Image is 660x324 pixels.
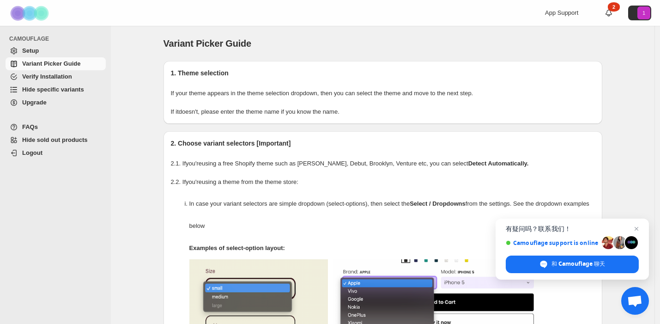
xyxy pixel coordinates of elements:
[628,6,651,20] button: Avatar with initials 1
[171,107,595,116] p: If it doesn't , please enter the theme name if you know the name.
[171,177,595,187] p: 2.2. If you're using a theme from the theme store:
[9,35,106,43] span: CAMOUFLAGE
[506,256,639,273] span: 和 Camouflage 聊天
[545,9,578,16] span: App Support
[22,136,88,143] span: Hide sold out products
[6,96,106,109] a: Upgrade
[171,159,595,168] p: 2.1. If you're using a free Shopify theme such as [PERSON_NAME], Debut, Brooklyn, Venture etc, yo...
[604,8,613,18] a: 2
[22,149,42,156] span: Logout
[22,123,38,130] span: FAQs
[171,68,595,78] h2: 1. Theme selection
[22,47,39,54] span: Setup
[6,134,106,147] a: Hide sold out products
[621,287,649,315] a: 开放式聊天
[189,193,595,237] p: In case your variant selectors are simple dropdown (select-options), then select the from the set...
[608,2,620,12] div: 2
[468,160,529,167] strong: Detect Automatically.
[506,225,639,232] span: 有疑问吗？联系我们！
[6,70,106,83] a: Verify Installation
[637,6,650,19] span: Avatar with initials 1
[22,86,84,93] span: Hide specific variants
[7,0,54,26] img: Camouflage
[551,260,605,268] span: 和 Camouflage 聊天
[171,89,595,98] p: If your theme appears in the theme selection dropdown, then you can select the theme and move to ...
[22,60,80,67] span: Variant Picker Guide
[6,83,106,96] a: Hide specific variants
[6,147,106,159] a: Logout
[6,121,106,134] a: FAQs
[163,38,252,49] span: Variant Picker Guide
[506,239,599,246] span: Camouflage support is online
[22,73,72,80] span: Verify Installation
[171,139,595,148] h2: 2. Choose variant selectors [Important]
[6,44,106,57] a: Setup
[642,10,645,16] text: 1
[6,57,106,70] a: Variant Picker Guide
[22,99,47,106] span: Upgrade
[410,200,466,207] strong: Select / Dropdowns
[189,245,285,251] strong: Examples of select-option layout:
